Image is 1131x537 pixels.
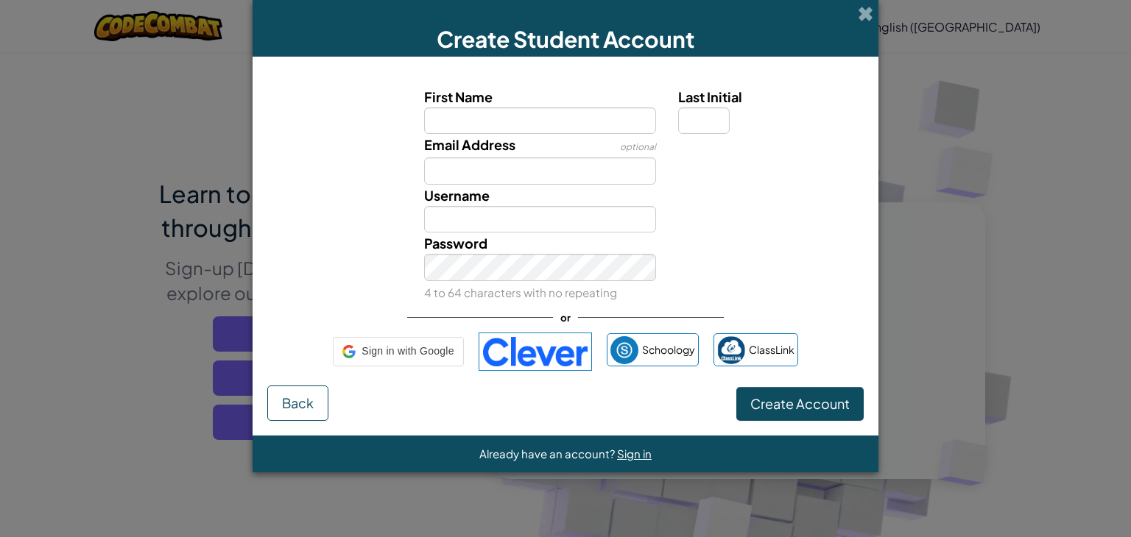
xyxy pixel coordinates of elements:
span: Sign in with Google [362,341,454,362]
span: optional [620,141,656,152]
button: Create Account [736,387,864,421]
button: Back [267,385,328,421]
img: classlink-logo-small.png [717,336,745,364]
span: ClassLink [749,339,794,360]
span: Schoology [642,339,695,360]
span: First Name [424,88,493,105]
span: Create Student Account [437,25,694,53]
span: Username [424,187,490,204]
small: 4 to 64 characters with no repeating [424,285,617,299]
span: Last Initial [678,88,742,105]
span: Email Address [424,136,515,153]
img: clever-logo-blue.png [479,332,592,371]
a: Sign in [617,447,652,460]
span: or [553,307,578,328]
span: Already have an account? [479,447,617,460]
span: Password [424,235,487,252]
img: schoology.png [610,336,638,364]
span: Back [282,394,314,411]
div: Sign in with Google [333,337,463,366]
span: Create Account [750,395,850,412]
